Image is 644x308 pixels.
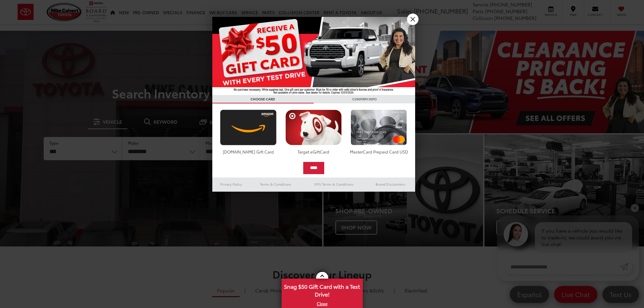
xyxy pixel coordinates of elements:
h3: CONFIRM INFO [314,95,415,103]
a: Terms & Conditions [250,180,302,188]
img: mastercard.png [349,110,409,145]
img: targetcard.png [284,110,343,145]
div: Target eGiftCard [284,149,343,155]
div: MasterCard Prepaid Card USD [349,149,409,155]
img: amazoncard.png [218,110,278,145]
span: Snag $50 Gift Card with a Test Drive! [282,279,362,300]
a: Privacy Policy [212,180,250,188]
h3: CHOOSE CARD [212,95,314,103]
img: 55838_top_625864.jpg [212,17,415,95]
a: SMS Terms & Conditions [302,180,366,188]
div: [DOMAIN_NAME] Gift Card [218,149,278,155]
a: Brand Disclaimers [366,180,415,188]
